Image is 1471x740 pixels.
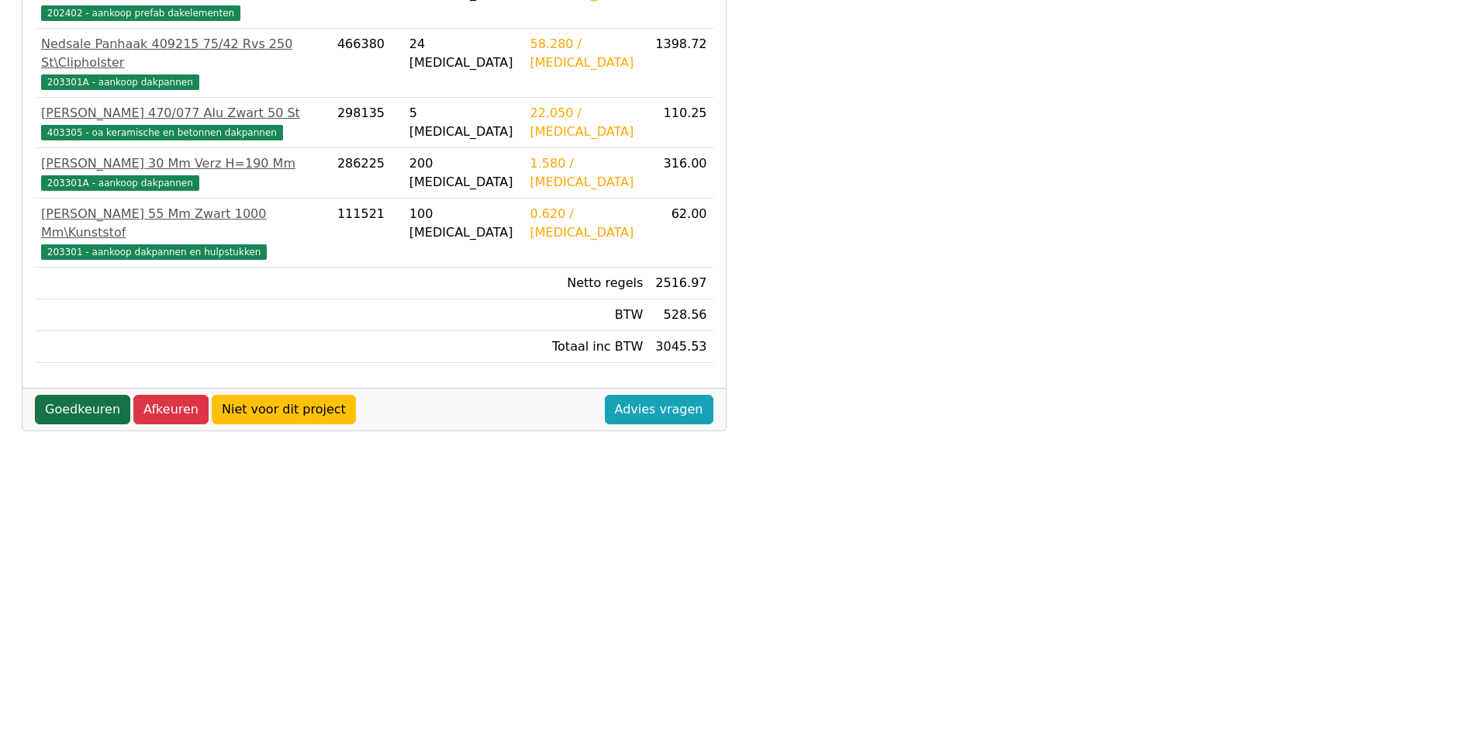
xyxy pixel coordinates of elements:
[530,35,644,72] div: 58.280 / [MEDICAL_DATA]
[649,29,713,98] td: 1398.72
[530,205,644,242] div: 0.620 / [MEDICAL_DATA]
[41,205,325,242] div: [PERSON_NAME] 55 Mm Zwart 1000 Mm\Kunststof
[41,154,325,173] div: [PERSON_NAME] 30 Mm Verz H=190 Mm
[649,148,713,199] td: 316.00
[41,125,283,140] span: 403305 - oa keramische en betonnen dakpannen
[41,74,199,90] span: 203301A - aankoop dakpannen
[331,199,403,268] td: 111521
[331,29,403,98] td: 466380
[41,5,240,21] span: 202402 - aankoop prefab dakelementen
[409,35,518,72] div: 24 [MEDICAL_DATA]
[212,395,356,424] a: Niet voor dit project
[41,205,325,261] a: [PERSON_NAME] 55 Mm Zwart 1000 Mm\Kunststof203301 - aankoop dakpannen en hulpstukken
[41,35,325,91] a: Nedsale Panhaak 409215 75/42 Rvs 250 St\Clipholster203301A - aankoop dakpannen
[649,299,713,331] td: 528.56
[649,331,713,363] td: 3045.53
[35,395,130,424] a: Goedkeuren
[41,104,325,123] div: [PERSON_NAME] 470/077 Alu Zwart 50 St
[331,148,403,199] td: 286225
[41,175,199,191] span: 203301A - aankoop dakpannen
[524,331,650,363] td: Totaal inc BTW
[41,244,267,260] span: 203301 - aankoop dakpannen en hulpstukken
[409,154,518,192] div: 200 [MEDICAL_DATA]
[41,35,325,72] div: Nedsale Panhaak 409215 75/42 Rvs 250 St\Clipholster
[41,104,325,141] a: [PERSON_NAME] 470/077 Alu Zwart 50 St403305 - oa keramische en betonnen dakpannen
[41,154,325,192] a: [PERSON_NAME] 30 Mm Verz H=190 Mm203301A - aankoop dakpannen
[530,154,644,192] div: 1.580 / [MEDICAL_DATA]
[605,395,713,424] a: Advies vragen
[649,199,713,268] td: 62.00
[409,104,518,141] div: 5 [MEDICAL_DATA]
[409,205,518,242] div: 100 [MEDICAL_DATA]
[524,268,650,299] td: Netto regels
[530,104,644,141] div: 22.050 / [MEDICAL_DATA]
[649,98,713,148] td: 110.25
[524,299,650,331] td: BTW
[331,98,403,148] td: 298135
[649,268,713,299] td: 2516.97
[133,395,209,424] a: Afkeuren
